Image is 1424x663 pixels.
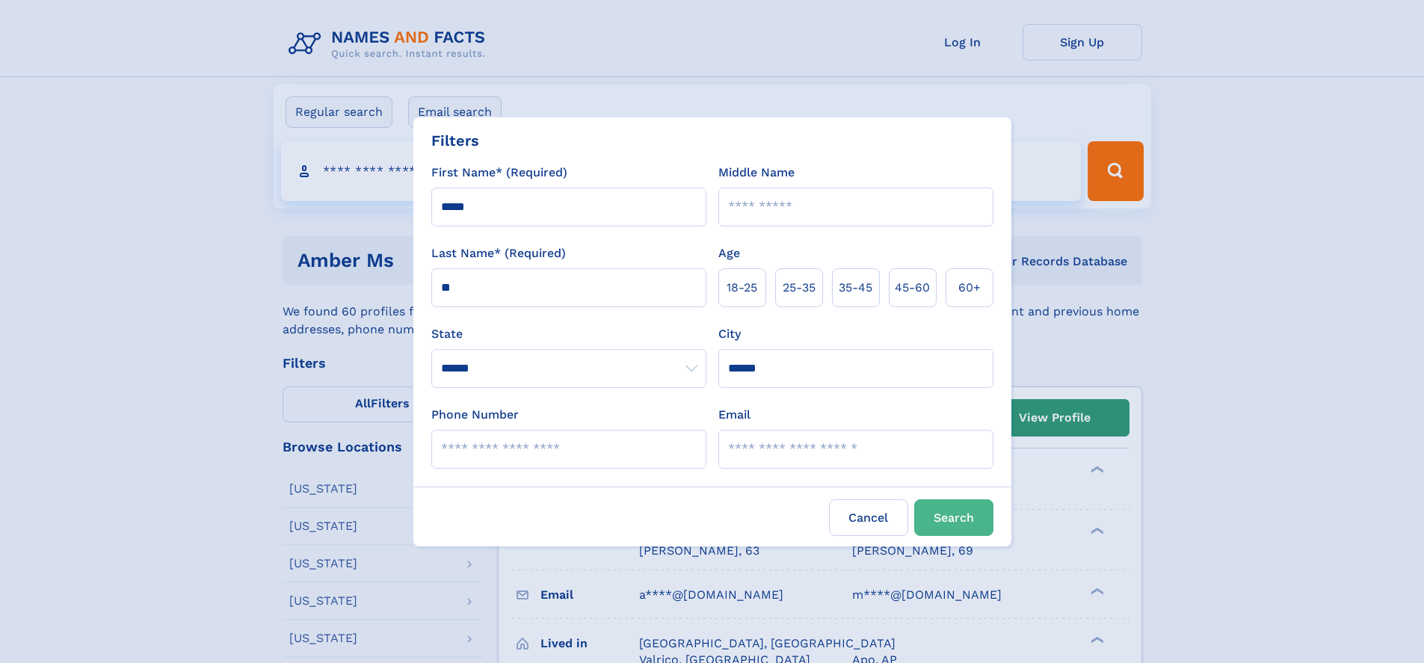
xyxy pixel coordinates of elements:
[829,499,908,536] label: Cancel
[718,406,750,424] label: Email
[718,164,795,182] label: Middle Name
[727,279,757,297] span: 18‑25
[958,279,981,297] span: 60+
[783,279,816,297] span: 25‑35
[718,244,740,262] label: Age
[431,244,566,262] label: Last Name* (Required)
[431,164,567,182] label: First Name* (Required)
[839,279,872,297] span: 35‑45
[431,406,519,424] label: Phone Number
[431,325,706,343] label: State
[914,499,993,536] button: Search
[431,129,479,152] div: Filters
[718,325,741,343] label: City
[895,279,930,297] span: 45‑60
